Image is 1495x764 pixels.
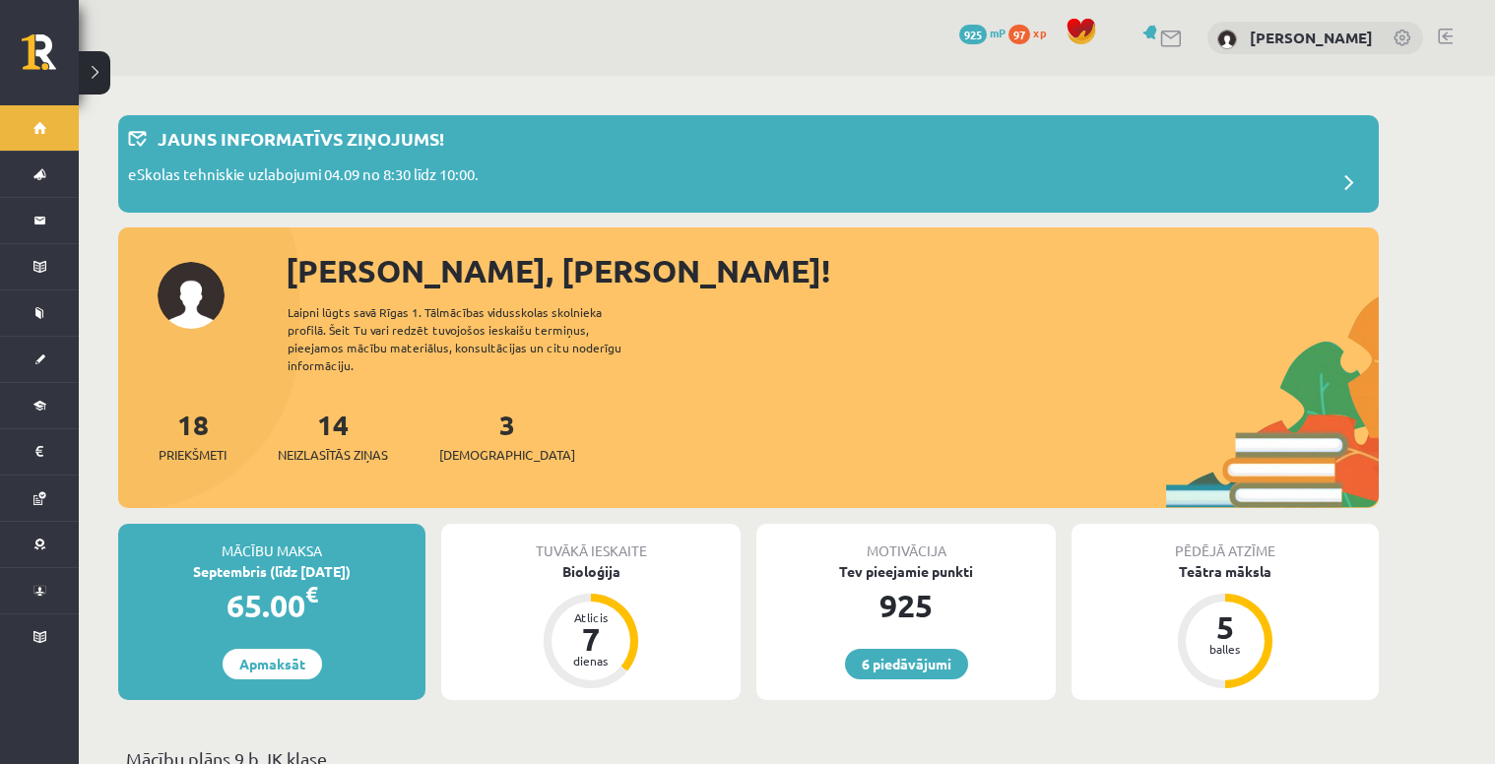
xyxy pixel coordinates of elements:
[278,445,388,465] span: Neizlasītās ziņas
[439,445,575,465] span: [DEMOGRAPHIC_DATA]
[561,611,620,623] div: Atlicis
[756,561,1056,582] div: Tev pieejamie punkti
[1196,643,1255,655] div: balles
[286,247,1379,294] div: [PERSON_NAME], [PERSON_NAME]!
[118,561,425,582] div: Septembris (līdz [DATE])
[158,125,444,152] p: Jauns informatīvs ziņojums!
[1250,28,1373,47] a: [PERSON_NAME]
[288,303,656,374] div: Laipni lūgts savā Rīgas 1. Tālmācības vidusskolas skolnieka profilā. Šeit Tu vari redzēt tuvojošo...
[1008,25,1030,44] span: 97
[118,582,425,629] div: 65.00
[441,561,741,691] a: Bioloģija Atlicis 7 dienas
[1072,561,1379,582] div: Teātra māksla
[1072,524,1379,561] div: Pēdējā atzīme
[128,163,479,191] p: eSkolas tehniskie uzlabojumi 04.09 no 8:30 līdz 10:00.
[1033,25,1046,40] span: xp
[756,582,1056,629] div: 925
[128,125,1369,203] a: Jauns informatīvs ziņojums! eSkolas tehniskie uzlabojumi 04.09 no 8:30 līdz 10:00.
[278,407,388,465] a: 14Neizlasītās ziņas
[118,524,425,561] div: Mācību maksa
[1217,30,1237,49] img: Daniela Estere Smoroģina
[990,25,1006,40] span: mP
[305,580,318,608] span: €
[756,524,1056,561] div: Motivācija
[845,649,968,679] a: 6 piedāvājumi
[1196,611,1255,643] div: 5
[561,655,620,667] div: dienas
[561,623,620,655] div: 7
[223,649,322,679] a: Apmaksāt
[959,25,987,44] span: 925
[159,407,227,465] a: 18Priekšmeti
[959,25,1006,40] a: 925 mP
[439,407,575,465] a: 3[DEMOGRAPHIC_DATA]
[159,445,227,465] span: Priekšmeti
[1072,561,1379,691] a: Teātra māksla 5 balles
[441,561,741,582] div: Bioloģija
[441,524,741,561] div: Tuvākā ieskaite
[1008,25,1056,40] a: 97 xp
[22,34,79,84] a: Rīgas 1. Tālmācības vidusskola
